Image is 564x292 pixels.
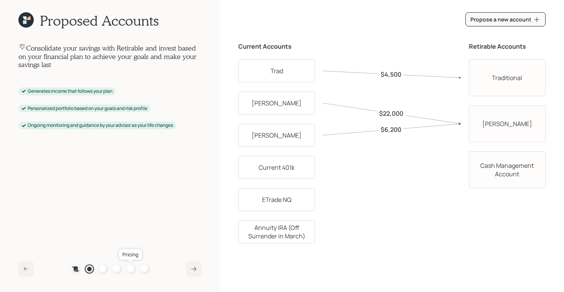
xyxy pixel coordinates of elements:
h5: Retirable Accounts [469,43,526,50]
div: Propose a new account [470,16,541,23]
label: $4,500 [381,70,401,79]
div: Personalized portfolio based on your goals and risk profile [21,105,147,112]
h5: Current Accounts [238,43,292,50]
div: Generates income that follows your plan [21,88,112,95]
button: Propose a new account [465,12,546,26]
label: $22,000 [379,109,403,118]
h1: Proposed Accounts [40,12,159,29]
div: ETrade NQ [238,188,315,211]
div: [PERSON_NAME] [469,105,546,142]
div: Cash Management Account [469,151,546,188]
h4: Consolidate your savings with Retirable and invest based on your financial plan to achieve your g... [18,43,201,69]
div: [PERSON_NAME] [238,92,315,115]
label: $6,200 [381,125,401,134]
div: Ongoing monitoring and guidance by your advisor as your life changes [21,122,173,129]
div: Annuity IRA (Off Surrender in March) [238,220,315,243]
div: Current 401k [238,156,315,179]
div: Trad [238,59,315,82]
div: Traditional [469,59,546,96]
div: [PERSON_NAME] [238,124,315,147]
